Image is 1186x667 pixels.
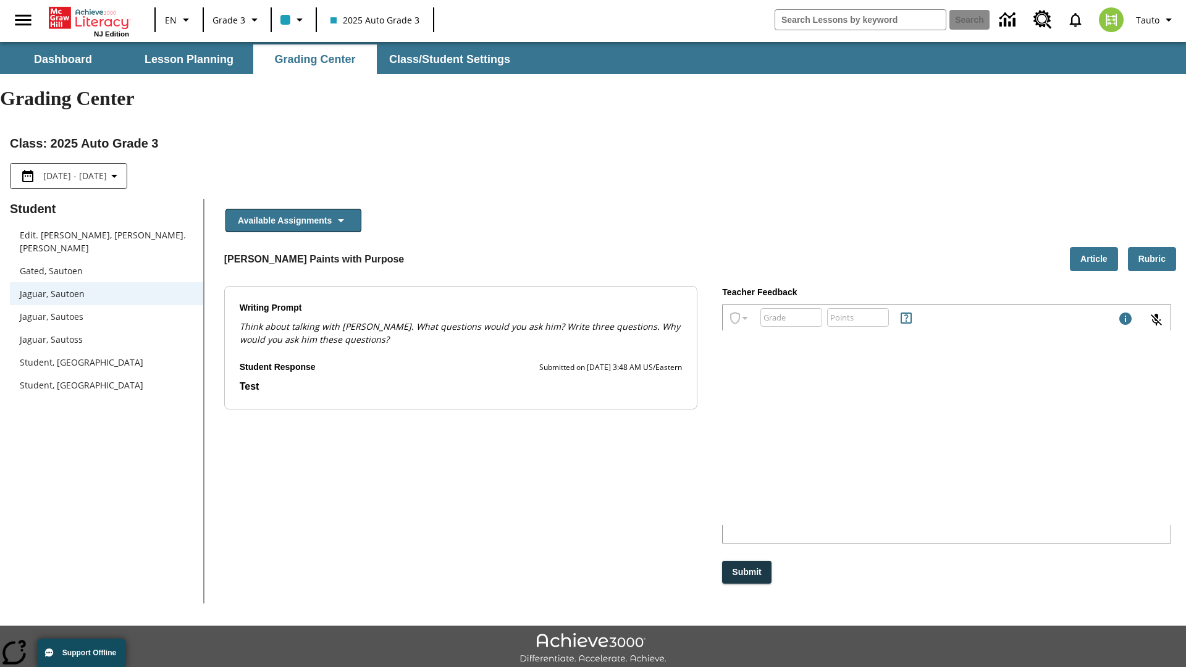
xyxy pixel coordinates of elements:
[10,224,203,259] div: Edit. [PERSON_NAME], [PERSON_NAME]. [PERSON_NAME]
[107,169,122,183] svg: Collapse Date Range Filter
[10,328,203,351] div: Jaguar, Sautoss
[159,9,199,31] button: Language: EN, Select a language
[1142,305,1171,335] button: Click to activate and allow voice recognition
[20,356,193,369] span: Student, [GEOGRAPHIC_DATA]
[1136,14,1159,27] span: Tauto
[1026,3,1059,36] a: Resource Center, Will open in new tab
[722,286,1171,300] p: Teacher Feedback
[43,169,107,182] span: [DATE] - [DATE]
[1128,247,1176,271] button: Rubric, Will open in new tab
[165,14,177,27] span: EN
[224,252,405,267] p: [PERSON_NAME] Paints with Purpose
[10,133,1176,153] h2: Class : 2025 Auto Grade 3
[240,379,683,394] p: Student Response
[240,379,683,394] p: Test
[827,301,889,333] input: Points: Must be equal to or less than 25.
[722,561,771,584] button: Submit
[275,9,312,31] button: Class color is light blue. Change class color
[240,320,683,346] div: Think about talking with [PERSON_NAME]. What questions would you ask him? Write three questions. ...
[5,2,41,38] button: Open side menu
[20,379,193,392] span: Student, [GEOGRAPHIC_DATA]
[253,44,377,74] button: Grading Center
[49,6,129,30] a: Home
[760,308,822,327] div: Grade: Letters, numbers, %, + and - are allowed.
[240,361,316,374] p: Student Response
[775,10,946,30] input: search field
[760,301,822,333] input: Grade: Letters, numbers, %, + and - are allowed.
[330,14,419,27] span: 2025 Auto Grade 3
[240,301,683,315] p: Writing Prompt
[10,259,203,282] div: Gated, Sautoen
[827,308,889,327] div: Points: Must be equal to or less than 25.
[1099,7,1124,32] img: avatar image
[20,264,193,277] span: Gated, Sautoen
[225,209,361,233] button: Available Assignments
[127,44,251,74] button: Lesson Planning
[10,199,203,219] p: Student
[15,169,122,183] button: Select the date range menu item
[10,305,203,328] div: Jaguar, Sautoes
[1091,4,1131,36] button: Select a new avatar
[1131,9,1181,31] button: Profile/Settings
[62,648,116,657] span: Support Offline
[49,4,129,38] div: Home
[94,30,129,38] span: NJ Edition
[10,374,203,396] div: Student, [GEOGRAPHIC_DATA]
[1118,311,1133,329] div: Maximum 1000 characters Press Escape to exit toolbar and use left and right arrow keys to access ...
[519,633,667,665] img: Achieve3000 Differentiate Accelerate Achieve
[10,282,203,305] div: Jaguar, Sautoen
[37,639,126,667] button: Support Offline
[20,333,193,346] span: Jaguar, Sautoss
[379,44,520,74] button: Class/Student Settings
[208,9,267,31] button: Grade: Grade 3, Select a grade
[20,310,193,323] span: Jaguar, Sautoes
[212,14,245,27] span: Grade 3
[1,44,125,74] button: Dashboard
[20,287,193,300] span: Jaguar, Sautoen
[894,306,919,330] button: Rules for Earning Points and Achievements, Will open in new tab
[992,3,1026,37] a: Data Center
[539,361,682,374] p: Submitted on [DATE] 3:48 AM US/Eastern
[10,351,203,374] div: Student, [GEOGRAPHIC_DATA]
[20,229,193,254] span: Edit. [PERSON_NAME], [PERSON_NAME]. [PERSON_NAME]
[1070,247,1118,271] button: Article, Will open in new tab
[1059,4,1091,36] a: Notifications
